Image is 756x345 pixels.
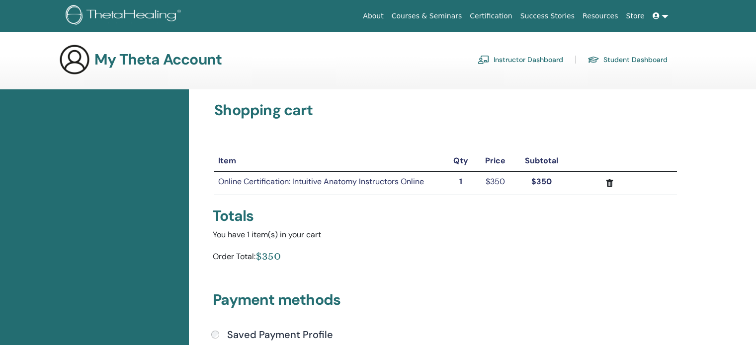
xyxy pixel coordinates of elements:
[66,5,184,27] img: logo.png
[388,7,466,25] a: Courses & Seminars
[459,176,462,187] strong: 1
[579,7,622,25] a: Resources
[359,7,387,25] a: About
[531,176,552,187] strong: $350
[446,151,477,171] th: Qty
[94,51,222,69] h3: My Theta Account
[214,171,445,195] td: Online Certification: Intuitive Anatomy Instructors Online
[476,171,514,195] td: $350
[255,249,281,263] div: $350
[476,151,514,171] th: Price
[213,207,678,225] div: Totals
[213,229,678,241] div: You have 1 item(s) in your cart
[622,7,649,25] a: Store
[214,151,445,171] th: Item
[478,52,563,68] a: Instructor Dashboard
[213,249,255,267] div: Order Total:
[588,56,599,64] img: graduation-cap.svg
[588,52,668,68] a: Student Dashboard
[516,7,579,25] a: Success Stories
[514,151,569,171] th: Subtotal
[466,7,516,25] a: Certification
[213,291,678,313] h3: Payment methods
[59,44,90,75] img: generic-user-icon.jpg
[227,329,333,341] h4: Saved Payment Profile
[478,55,490,64] img: chalkboard-teacher.svg
[214,101,677,119] h3: Shopping cart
